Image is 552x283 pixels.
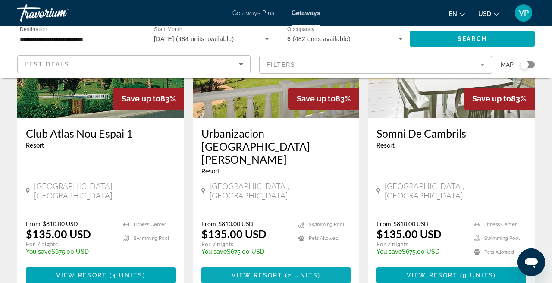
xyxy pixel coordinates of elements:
span: You save [376,248,402,255]
button: Change currency [478,7,499,20]
span: [GEOGRAPHIC_DATA], [GEOGRAPHIC_DATA] [385,181,526,200]
span: You save [201,248,227,255]
span: 9 units [463,272,493,279]
span: Destination [20,26,47,32]
button: View Resort(9 units) [376,267,526,283]
span: Swimming Pool [309,222,344,227]
a: Somni De Cambrils [376,127,526,140]
button: Search [410,31,535,47]
span: ( ) [458,272,496,279]
a: Travorium [17,2,103,24]
div: 83% [288,88,359,110]
span: View Resort [232,272,282,279]
span: [GEOGRAPHIC_DATA], [GEOGRAPHIC_DATA] [210,181,351,200]
span: 2 units [288,272,318,279]
span: $810.00 USD [43,220,78,227]
span: From [201,220,216,227]
a: Urbanizacion [GEOGRAPHIC_DATA][PERSON_NAME] [201,127,351,166]
span: Pets Allowed [309,236,339,241]
p: $675.00 USD [26,248,115,255]
p: $135.00 USD [201,227,267,240]
span: Resort [201,168,220,175]
span: View Resort [56,272,107,279]
span: View Resort [407,272,458,279]
span: en [449,10,457,17]
span: Swimming Pool [134,236,169,241]
mat-select: Sort by [25,59,243,69]
p: $135.00 USD [376,227,442,240]
p: $675.00 USD [201,248,290,255]
span: Resort [26,142,44,149]
span: Start Month [154,27,182,32]
span: 6 (482 units available) [287,35,351,42]
p: $675.00 USD [376,248,465,255]
a: Getaways [292,9,320,16]
span: [DATE] (484 units available) [154,35,234,42]
span: [GEOGRAPHIC_DATA], [GEOGRAPHIC_DATA] [34,181,176,200]
button: User Menu [512,4,535,22]
p: $135.00 USD [26,227,91,240]
span: Save up to [122,94,160,103]
span: Save up to [297,94,336,103]
a: Club Atlas Nou Espai 1 [26,127,176,140]
span: ( ) [107,272,145,279]
button: Filter [259,55,492,74]
p: For 7 nights [26,240,115,248]
button: View Resort(2 units) [201,267,351,283]
span: Resort [376,142,395,149]
span: From [26,220,41,227]
span: $810.00 USD [218,220,254,227]
span: VP [519,9,529,17]
span: USD [478,10,491,17]
span: You save [26,248,51,255]
a: Getaways Plus [232,9,274,16]
p: For 7 nights [201,240,290,248]
span: $810.00 USD [393,220,429,227]
span: Search [458,35,487,42]
div: 83% [113,88,184,110]
span: 4 units [112,272,143,279]
span: Save up to [472,94,511,103]
p: For 7 nights [376,240,465,248]
div: 83% [464,88,535,110]
span: Fitness Center [134,222,166,227]
span: Pets Allowed [484,249,514,255]
span: Map [501,59,514,71]
span: ( ) [282,272,320,279]
span: Best Deals [25,61,69,68]
button: Change language [449,7,465,20]
span: Fitness Center [484,222,517,227]
span: Swimming Pool [484,236,520,241]
span: From [376,220,391,227]
span: Occupancy [287,27,314,32]
iframe: Кнопка для запуску вікна повідомлень [517,248,545,276]
button: View Resort(4 units) [26,267,176,283]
